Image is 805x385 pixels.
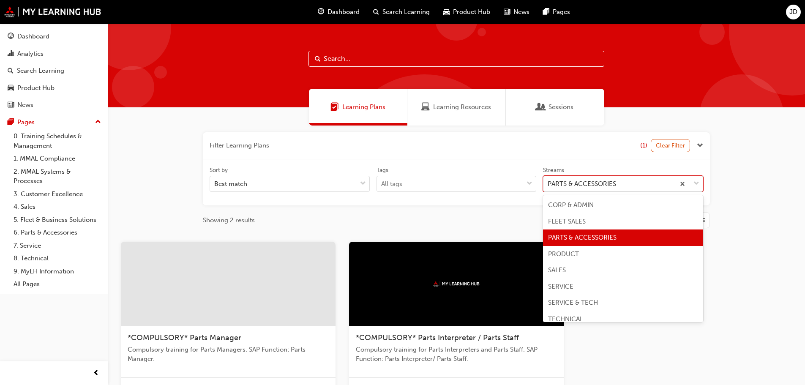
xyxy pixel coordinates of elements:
[433,281,480,287] img: mmal
[443,7,450,17] span: car-icon
[548,201,594,209] span: CORP & ADMIN
[360,178,366,189] span: down-icon
[311,3,366,21] a: guage-iconDashboard
[548,234,617,241] span: PARTS & ACCESSORIES
[381,179,402,189] div: All tags
[356,333,519,342] span: *COMPULSORY* Parts Interpreter / Parts Staff
[8,85,14,92] span: car-icon
[330,102,339,112] span: Learning Plans
[17,66,64,76] div: Search Learning
[128,333,241,342] span: *COMPULSORY* Parts Manager
[10,165,104,188] a: 2. MMAL Systems & Processes
[553,7,570,17] span: Pages
[327,7,360,17] span: Dashboard
[342,102,385,112] span: Learning Plans
[786,5,801,19] button: JD
[548,266,566,274] span: SALES
[382,7,430,17] span: Search Learning
[203,216,255,225] span: Showing 2 results
[10,213,104,227] a: 5. Fleet & Business Solutions
[536,3,577,21] a: pages-iconPages
[10,188,104,201] a: 3. Customer Excellence
[506,89,604,126] a: SessionsSessions
[407,89,506,126] a: Learning ResourcesLearning Resources
[548,283,573,290] span: SERVICE
[537,102,545,112] span: Sessions
[8,67,14,75] span: search-icon
[373,7,379,17] span: search-icon
[433,102,491,112] span: Learning Resources
[214,179,247,189] div: Best match
[697,141,703,150] button: Close the filter
[95,117,101,128] span: up-icon
[17,117,35,127] div: Pages
[17,83,55,93] div: Product Hub
[315,54,321,64] span: Search
[548,218,586,225] span: FLEET SALES
[3,46,104,62] a: Analytics
[377,166,388,175] div: Tags
[3,115,104,130] button: Pages
[504,7,510,17] span: news-icon
[437,3,497,21] a: car-iconProduct Hub
[10,252,104,265] a: 8. Technical
[8,101,14,109] span: news-icon
[93,368,99,379] span: prev-icon
[527,178,532,189] span: down-icon
[3,97,104,113] a: News
[543,7,549,17] span: pages-icon
[128,345,329,364] span: Compulsory training for Parts Managers. SAP Function: Parts Manager.
[10,200,104,213] a: 4. Sales
[10,265,104,278] a: 9. MyLH Information
[3,29,104,44] a: Dashboard
[8,33,14,41] span: guage-icon
[497,3,536,21] a: news-iconNews
[548,250,579,258] span: PRODUCT
[4,6,101,17] img: mmal
[10,152,104,165] a: 1. MMAL Compliance
[8,50,14,58] span: chart-icon
[3,63,104,79] a: Search Learning
[366,3,437,21] a: search-iconSearch Learning
[10,278,104,291] a: All Pages
[356,345,557,364] span: Compulsory training for Parts Interpreters and Parts Staff. SAP Function: Parts Interpreter/ Part...
[3,27,104,115] button: DashboardAnalyticsSearch LearningProduct HubNews
[548,179,616,189] div: PARTS & ACCESSORIES
[421,102,430,112] span: Learning Resources
[10,239,104,252] a: 7. Service
[548,299,598,306] span: SERVICE & TECH
[308,51,604,67] input: Search...
[8,119,14,126] span: pages-icon
[10,130,104,152] a: 0. Training Schedules & Management
[543,166,564,175] div: Streams
[17,100,33,110] div: News
[17,49,44,59] div: Analytics
[693,178,699,189] span: down-icon
[377,166,537,192] label: tagOptions
[17,32,49,41] div: Dashboard
[10,226,104,239] a: 6. Parts & Accessories
[453,7,490,17] span: Product Hub
[3,80,104,96] a: Product Hub
[318,7,324,17] span: guage-icon
[210,166,228,175] div: Sort by
[309,89,407,126] a: Learning PlansLearning Plans
[513,7,529,17] span: News
[548,315,583,323] span: TECHNICAL
[789,7,797,17] span: JD
[651,139,690,152] button: Clear Filter
[548,102,573,112] span: Sessions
